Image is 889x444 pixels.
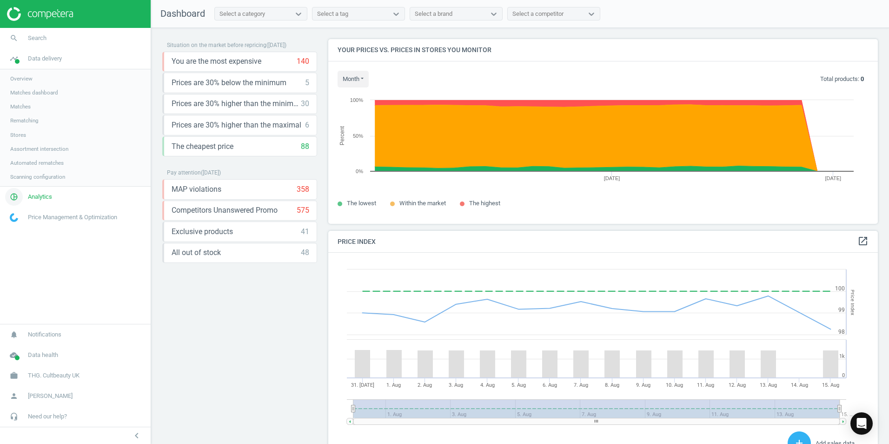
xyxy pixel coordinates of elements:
i: headset_mic [5,408,23,425]
span: All out of stock [172,248,221,258]
text: 98 [838,329,845,335]
span: Price Management & Optimization [28,213,117,222]
div: 5 [305,78,309,88]
i: timeline [5,50,23,67]
i: pie_chart_outlined [5,188,23,206]
div: 48 [301,248,309,258]
span: Data delivery [28,54,62,63]
span: Prices are 30% below the minimum [172,78,286,88]
tspan: 3. Aug [449,382,463,388]
text: 100 [835,285,845,292]
span: THG. Cultbeauty UK [28,371,80,380]
tspan: 15. Aug [822,382,839,388]
i: cloud_done [5,346,23,364]
span: Data health [28,351,58,359]
span: Matches dashboard [10,89,58,96]
tspan: Percent [339,126,345,145]
tspan: 8. Aug [605,382,619,388]
span: Pay attention [167,169,201,176]
i: notifications [5,326,23,343]
tspan: 31. [DATE] [351,382,374,388]
i: open_in_new [857,235,869,247]
span: The cheapest price [172,141,233,152]
p: Total products: [820,75,864,83]
div: 41 [301,227,309,237]
tspan: 12. Aug [729,382,746,388]
div: 140 [297,56,309,67]
div: 88 [301,141,309,152]
span: Automated rematches [10,159,64,167]
span: Dashboard [160,8,205,19]
tspan: 9. Aug [636,382,650,388]
span: Competitors Unanswered Promo [172,205,278,215]
tspan: 2. Aug [418,382,432,388]
tspan: 5. Aug [511,382,526,388]
img: wGWNvw8QSZomAAAAABJRU5ErkJggg== [10,213,18,222]
tspan: 4. Aug [480,382,495,388]
i: chevron_left [131,430,142,441]
div: 6 [305,120,309,130]
span: Rematching [10,117,39,124]
tspan: 11. Aug [697,382,714,388]
span: Search [28,34,46,42]
div: Select a category [219,10,265,18]
span: Prices are 30% higher than the maximal [172,120,301,130]
span: Overview [10,75,33,82]
tspan: [DATE] [825,175,841,181]
text: 0 [842,372,845,378]
tspan: 15. … [841,411,853,417]
div: 575 [297,205,309,215]
div: Open Intercom Messenger [850,412,873,435]
span: Assortment intersection [10,145,68,153]
div: Select a competitor [512,10,564,18]
text: 50% [353,133,363,139]
text: 100% [350,97,363,103]
span: Exclusive products [172,227,233,237]
tspan: 6. Aug [543,382,557,388]
span: Stores [10,131,26,139]
tspan: Price Index [849,289,856,315]
tspan: [DATE] [604,175,620,181]
span: ( [DATE] ) [201,169,221,176]
tspan: 14. Aug [791,382,808,388]
span: The lowest [347,200,376,207]
tspan: 10. Aug [666,382,683,388]
span: ( [DATE] ) [266,42,286,48]
a: open_in_new [857,235,869,248]
tspan: 1. Aug [386,382,401,388]
div: Select a brand [415,10,452,18]
text: 0% [356,168,363,174]
tspan: 7. Aug [574,382,588,388]
span: Matches [10,103,31,110]
div: 358 [297,184,309,195]
span: You are the most expensive [172,56,261,67]
i: search [5,29,23,47]
h4: Your prices vs. prices in stores you monitor [328,39,878,61]
i: work [5,367,23,384]
div: 30 [301,99,309,109]
img: ajHJNr6hYgQAAAAASUVORK5CYII= [7,7,73,21]
text: 99 [838,307,845,313]
span: Prices are 30% higher than the minimum [172,99,301,109]
span: Scanning configuration [10,173,65,181]
button: month [338,71,369,87]
b: 0 [861,75,864,82]
span: MAP violations [172,184,221,195]
span: Analytics [28,193,52,201]
span: Need our help? [28,412,67,421]
i: person [5,387,23,405]
span: Situation on the market before repricing [167,42,266,48]
span: The highest [469,200,500,207]
span: [PERSON_NAME] [28,392,73,400]
span: Within the market [399,200,446,207]
div: Select a tag [317,10,348,18]
text: 1k [839,353,845,359]
span: Notifications [28,330,61,339]
h4: Price Index [328,231,878,253]
button: chevron_left [125,430,148,442]
tspan: 13. Aug [760,382,777,388]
